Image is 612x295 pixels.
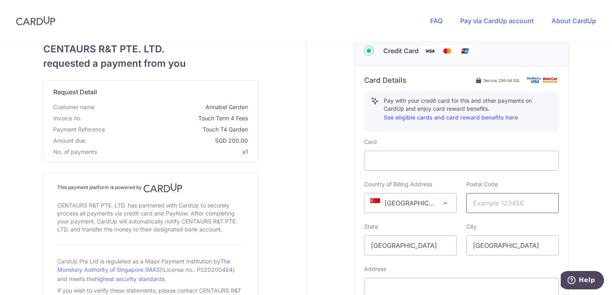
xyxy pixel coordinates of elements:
[53,103,95,111] span: Customer name
[364,138,377,146] label: Card
[57,255,244,285] div: CardUp Pte Ltd is regulated as a Major Payment Institution by (License no.: PS20200484) and meets...
[53,114,82,122] span: Invoice no.
[98,103,248,111] span: Annabel Garden
[457,46,473,56] img: Union Pay
[43,42,258,56] span: CENTAURS R&T PTE. LTD.
[364,46,559,56] div: Credit Card Visa Mastercard Union Pay
[95,275,165,282] a: highest security standards
[364,265,386,273] label: Address
[430,17,443,25] a: FAQ
[460,17,534,25] a: Pay via CardUp account
[53,126,105,133] span: translation missing: en.payment_reference
[242,148,248,155] span: x1
[89,137,248,145] span: SGD 200.00
[483,77,520,84] span: Secure 256-bit SSL
[371,156,552,165] iframe: Secure card payment input frame
[57,200,244,235] div: CENTAURS R&T PTE. LTD. has partnered with CardUp to securely process all payments via credit card...
[422,46,438,56] img: Visa
[16,16,55,26] img: CardUp
[364,193,456,213] span: Singapore
[53,88,97,96] span: translation missing: en.request_detail
[383,46,419,56] span: Credit Card
[466,223,477,231] label: City
[561,271,604,291] iframe: Opens a widget where you can find more information
[364,180,432,188] label: Country of Billing Address
[439,46,455,56] img: Mastercard
[466,193,559,213] input: Example 123456
[384,114,518,121] a: See eligible cards and card reward benefits here
[364,223,378,231] label: State
[108,126,248,134] span: Touch T4 Garden
[85,114,248,122] span: Touch Term 4 Fees
[466,180,498,188] label: Postal Code
[57,183,244,193] h4: This payment platform is powered by
[53,137,85,145] span: Amount due
[43,56,258,71] span: requested a payment from you
[552,17,596,25] a: About CardUp
[53,148,97,156] span: No. of payments
[364,193,457,213] span: Singapore
[384,97,552,122] p: Pay with your credit card for this and other payments on CardUp and enjoy card reward benefits.
[527,77,559,84] img: card secure
[364,76,407,85] h6: Card Details
[143,183,183,193] img: CardUp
